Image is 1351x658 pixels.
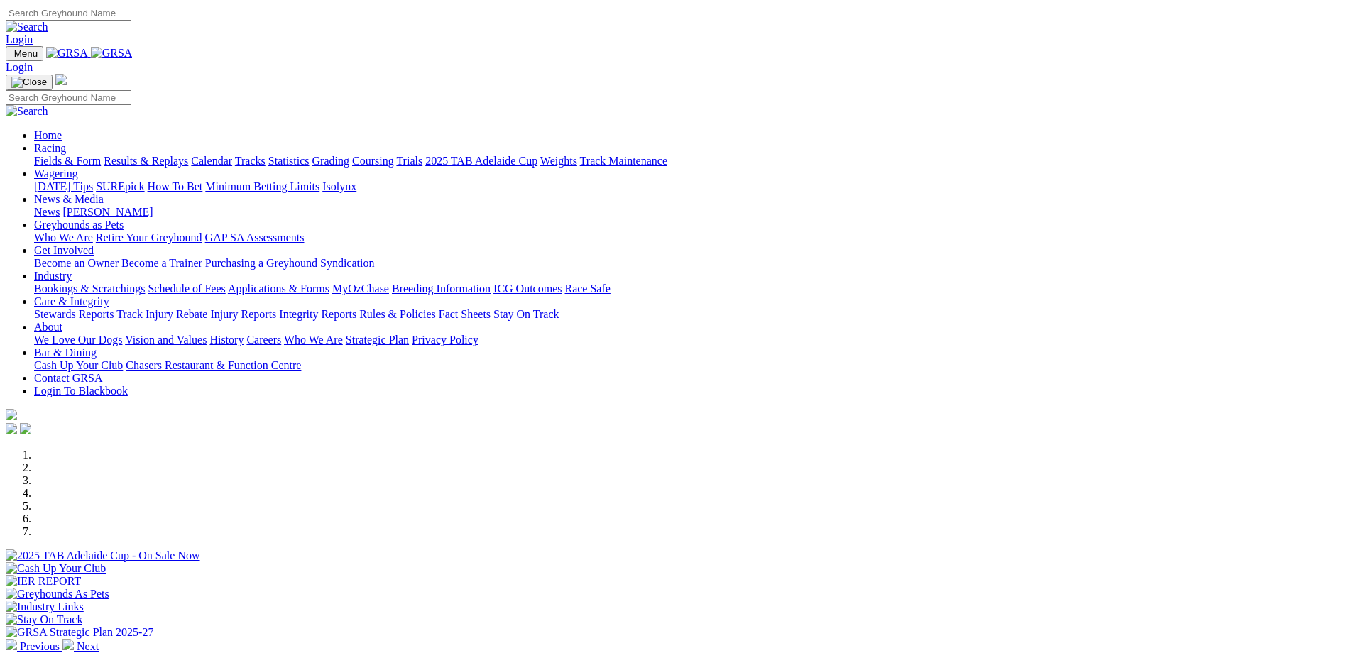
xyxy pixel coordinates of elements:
a: Strategic Plan [346,334,409,346]
a: News [34,206,60,218]
a: Schedule of Fees [148,283,225,295]
a: Fields & Form [34,155,101,167]
a: Injury Reports [210,308,276,320]
img: logo-grsa-white.png [6,409,17,420]
a: Weights [540,155,577,167]
div: News & Media [34,206,1345,219]
div: Greyhounds as Pets [34,231,1345,244]
a: Become an Owner [34,257,119,269]
a: We Love Our Dogs [34,334,122,346]
a: [PERSON_NAME] [62,206,153,218]
a: Contact GRSA [34,372,102,384]
a: Bookings & Scratchings [34,283,145,295]
a: Fact Sheets [439,308,491,320]
a: Login To Blackbook [34,385,128,397]
a: Privacy Policy [412,334,478,346]
button: Toggle navigation [6,75,53,90]
div: Get Involved [34,257,1345,270]
a: Industry [34,270,72,282]
img: Cash Up Your Club [6,562,106,575]
a: Isolynx [322,180,356,192]
a: Greyhounds as Pets [34,219,124,231]
a: Applications & Forms [228,283,329,295]
img: twitter.svg [20,423,31,434]
span: Previous [20,640,60,652]
img: Greyhounds As Pets [6,588,109,601]
div: Racing [34,155,1345,168]
a: Who We Are [34,231,93,243]
a: Results & Replays [104,155,188,167]
img: logo-grsa-white.png [55,74,67,85]
a: Stay On Track [493,308,559,320]
a: News & Media [34,193,104,205]
img: chevron-left-pager-white.svg [6,639,17,650]
a: Get Involved [34,244,94,256]
div: Industry [34,283,1345,295]
input: Search [6,90,131,105]
a: Racing [34,142,66,154]
a: Trials [396,155,422,167]
span: Next [77,640,99,652]
a: Rules & Policies [359,308,436,320]
a: Wagering [34,168,78,180]
button: Toggle navigation [6,46,43,61]
span: Menu [14,48,38,59]
a: History [209,334,244,346]
a: Calendar [191,155,232,167]
div: Care & Integrity [34,308,1345,321]
a: Syndication [320,257,374,269]
a: Race Safe [564,283,610,295]
a: Vision and Values [125,334,207,346]
a: ICG Outcomes [493,283,562,295]
a: GAP SA Assessments [205,231,305,243]
img: chevron-right-pager-white.svg [62,639,74,650]
a: Grading [312,155,349,167]
a: [DATE] Tips [34,180,93,192]
a: Coursing [352,155,394,167]
a: Cash Up Your Club [34,359,123,371]
a: Chasers Restaurant & Function Centre [126,359,301,371]
a: Previous [6,640,62,652]
a: How To Bet [148,180,203,192]
input: Search [6,6,131,21]
a: Track Injury Rebate [116,308,207,320]
img: GRSA [91,47,133,60]
img: Search [6,21,48,33]
img: Stay On Track [6,613,82,626]
a: Bar & Dining [34,346,97,358]
a: Purchasing a Greyhound [205,257,317,269]
a: Integrity Reports [279,308,356,320]
a: Retire Your Greyhound [96,231,202,243]
a: Home [34,129,62,141]
a: Minimum Betting Limits [205,180,319,192]
img: Industry Links [6,601,84,613]
a: SUREpick [96,180,144,192]
img: GRSA [46,47,88,60]
img: GRSA Strategic Plan 2025-27 [6,626,153,639]
a: Stewards Reports [34,308,114,320]
a: About [34,321,62,333]
a: Login [6,33,33,45]
a: Become a Trainer [121,257,202,269]
a: Next [62,640,99,652]
img: facebook.svg [6,423,17,434]
div: Wagering [34,180,1345,193]
a: Login [6,61,33,73]
img: IER REPORT [6,575,81,588]
img: Search [6,105,48,118]
div: About [34,334,1345,346]
a: Breeding Information [392,283,491,295]
a: MyOzChase [332,283,389,295]
div: Bar & Dining [34,359,1345,372]
a: Careers [246,334,281,346]
img: 2025 TAB Adelaide Cup - On Sale Now [6,549,200,562]
a: 2025 TAB Adelaide Cup [425,155,537,167]
a: Who We Are [284,334,343,346]
a: Care & Integrity [34,295,109,307]
img: Close [11,77,47,88]
a: Track Maintenance [580,155,667,167]
a: Statistics [268,155,310,167]
a: Tracks [235,155,266,167]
